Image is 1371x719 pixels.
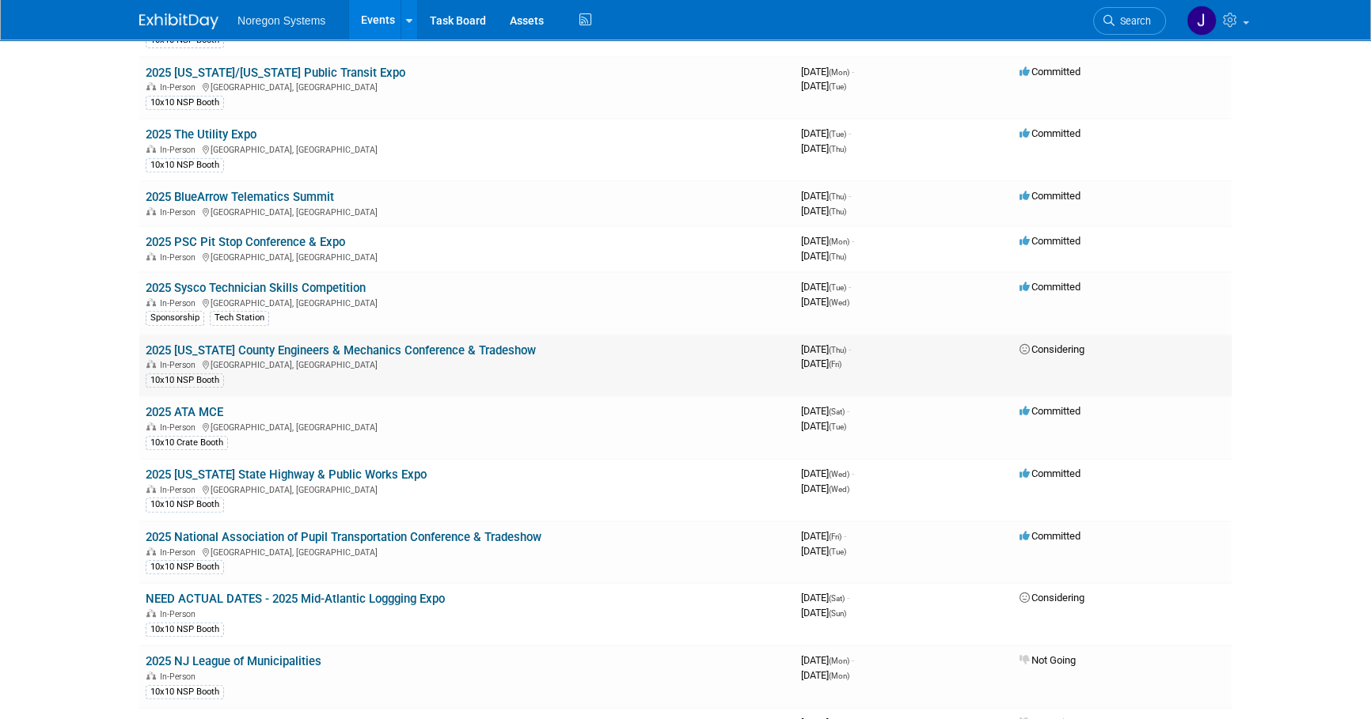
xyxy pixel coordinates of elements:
[1020,592,1084,604] span: Considering
[801,607,846,619] span: [DATE]
[146,158,224,172] div: 10x10 NSP Booth
[847,405,849,417] span: -
[146,33,224,47] div: 10x10 NSP Booth
[801,281,851,293] span: [DATE]
[160,360,200,370] span: In-Person
[1020,343,1084,355] span: Considering
[852,66,854,78] span: -
[829,68,849,77] span: (Mon)
[849,281,851,293] span: -
[1093,7,1166,35] a: Search
[801,467,854,479] span: [DATE]
[801,205,846,217] span: [DATE]
[801,405,849,417] span: [DATE]
[829,145,846,153] span: (Thu)
[160,485,200,495] span: In-Person
[829,346,846,354] span: (Thu)
[160,82,200,93] span: In-Person
[210,311,269,325] div: Tech Station
[146,467,427,482] a: 2025 [US_STATE] State Highway & Public Works Expo
[160,145,200,155] span: In-Person
[847,592,849,604] span: -
[829,207,846,216] span: (Thu)
[1020,281,1080,293] span: Committed
[146,252,156,260] img: In-Person Event
[237,14,325,27] span: Noregon Systems
[801,545,846,557] span: [DATE]
[801,343,851,355] span: [DATE]
[801,190,851,202] span: [DATE]
[849,190,851,202] span: -
[146,545,788,558] div: [GEOGRAPHIC_DATA], [GEOGRAPHIC_DATA]
[146,482,788,495] div: [GEOGRAPHIC_DATA], [GEOGRAPHIC_DATA]
[146,592,445,606] a: NEED ACTUAL DATES - 2025 Mid-Atlantic Loggging Expo
[146,66,405,80] a: 2025 [US_STATE]/[US_STATE] Public Transit Expo
[146,405,223,419] a: 2025 ATA MCE
[146,485,156,493] img: In-Person Event
[146,96,224,110] div: 10x10 NSP Booth
[1020,190,1080,202] span: Committed
[829,360,841,369] span: (Fri)
[160,207,200,218] span: In-Person
[801,80,846,92] span: [DATE]
[146,420,788,433] div: [GEOGRAPHIC_DATA], [GEOGRAPHIC_DATA]
[146,530,541,544] a: 2025 National Association of Pupil Transportation Conference & Tradeshow
[829,82,846,91] span: (Tue)
[146,547,156,555] img: In-Person Event
[801,530,846,542] span: [DATE]
[849,343,851,355] span: -
[160,298,200,308] span: In-Person
[801,142,846,154] span: [DATE]
[829,547,846,556] span: (Tue)
[160,422,200,433] span: In-Person
[829,237,849,246] span: (Mon)
[146,80,788,93] div: [GEOGRAPHIC_DATA], [GEOGRAPHIC_DATA]
[1020,66,1080,78] span: Committed
[1020,405,1080,417] span: Committed
[146,672,156,679] img: In-Person Event
[160,609,200,619] span: In-Person
[146,296,788,308] div: [GEOGRAPHIC_DATA], [GEOGRAPHIC_DATA]
[1020,235,1080,247] span: Committed
[801,66,854,78] span: [DATE]
[146,281,366,295] a: 2025 Sysco Technician Skills Competition
[829,130,846,138] span: (Tue)
[146,82,156,90] img: In-Person Event
[829,657,849,665] span: (Mon)
[829,192,846,201] span: (Thu)
[1020,127,1080,139] span: Committed
[1187,6,1217,36] img: Johana Gil
[160,252,200,263] span: In-Person
[139,13,218,29] img: ExhibitDay
[829,594,845,603] span: (Sat)
[146,205,788,218] div: [GEOGRAPHIC_DATA], [GEOGRAPHIC_DATA]
[849,127,851,139] span: -
[801,296,849,308] span: [DATE]
[801,482,849,494] span: [DATE]
[1115,15,1151,27] span: Search
[801,358,841,369] span: [DATE]
[829,422,846,431] span: (Tue)
[160,672,200,682] span: In-Person
[801,127,851,139] span: [DATE]
[146,250,788,263] div: [GEOGRAPHIC_DATA], [GEOGRAPHIC_DATA]
[146,142,788,155] div: [GEOGRAPHIC_DATA], [GEOGRAPHIC_DATA]
[829,283,846,292] span: (Tue)
[146,373,224,388] div: 10x10 NSP Booth
[146,311,204,325] div: Sponsorship
[829,532,841,541] span: (Fri)
[801,592,849,604] span: [DATE]
[146,358,788,370] div: [GEOGRAPHIC_DATA], [GEOGRAPHIC_DATA]
[844,530,846,542] span: -
[146,343,536,358] a: 2025 [US_STATE] County Engineers & Mechanics Conference & Tradeshow
[160,547,200,558] span: In-Person
[829,485,849,494] span: (Wed)
[146,207,156,215] img: In-Person Event
[146,436,228,450] div: 10x10 Crate Booth
[801,669,849,681] span: [DATE]
[801,420,846,432] span: [DATE]
[829,609,846,618] span: (Sun)
[1020,530,1080,542] span: Committed
[829,470,849,479] span: (Wed)
[852,467,854,479] span: -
